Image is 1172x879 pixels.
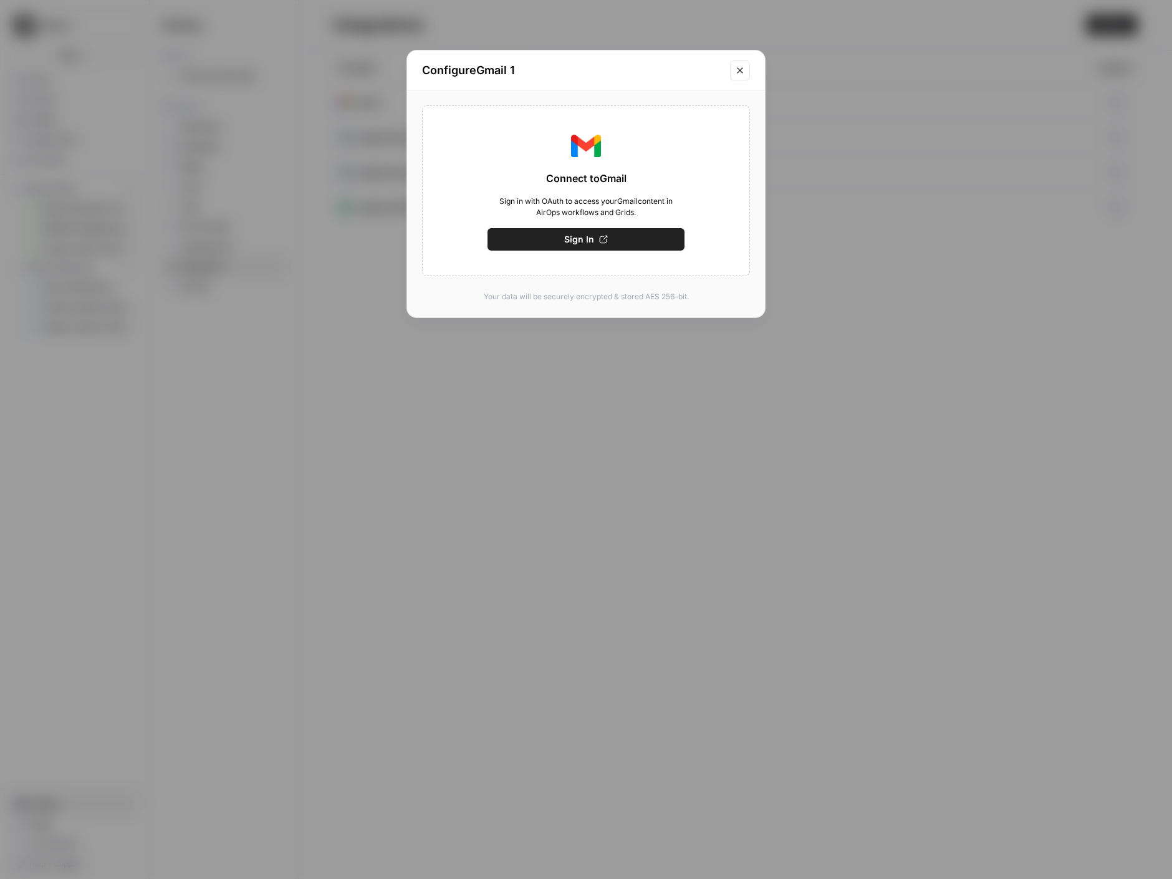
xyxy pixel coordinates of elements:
[488,196,684,218] span: Sign in with OAuth to access your Gmail content in AirOps workflows and Grids.
[571,131,601,161] img: Gmail
[422,291,750,302] p: Your data will be securely encrypted & stored AES 256-bit.
[564,233,594,246] span: Sign In
[422,62,723,79] h2: Configure Gmail 1
[546,171,627,186] span: Connect to Gmail
[488,228,684,251] button: Sign In
[730,60,750,80] button: Close modal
